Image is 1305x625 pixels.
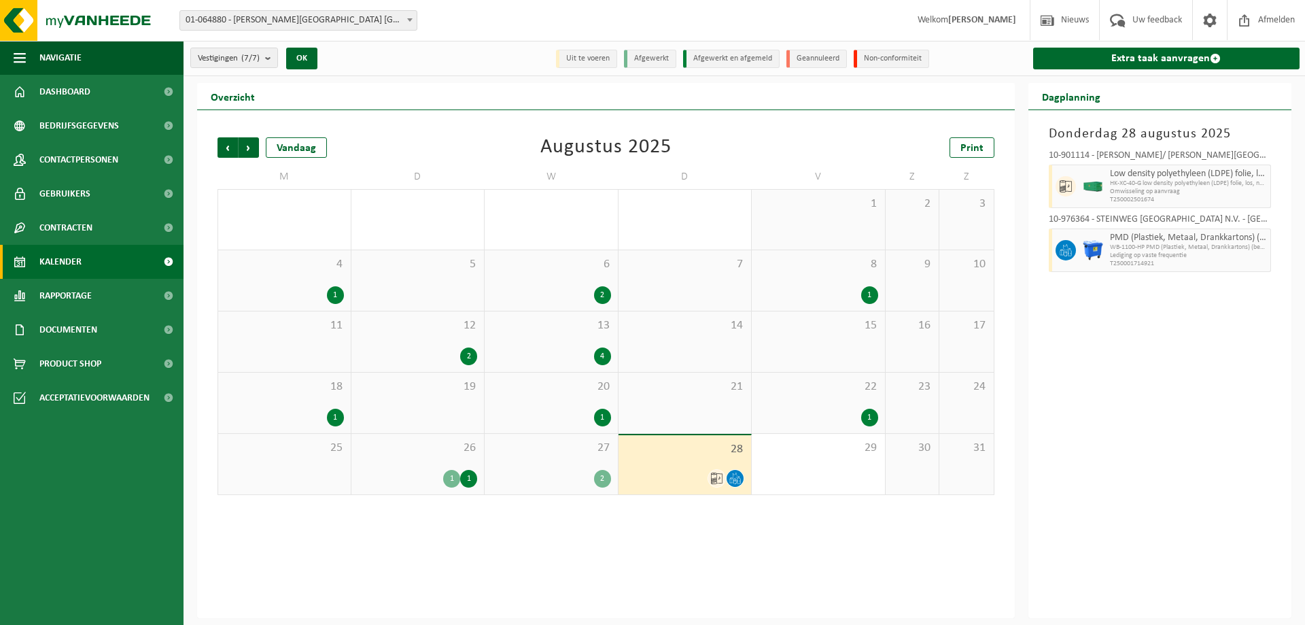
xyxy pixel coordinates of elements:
span: 18 [225,379,344,394]
span: 3 [946,197,986,212]
span: 01-064880 - C. STEINWEG BELGIUM - ANTWERPEN [179,10,417,31]
div: Vandaag [266,137,327,158]
span: 8 [759,257,878,272]
span: Documenten [39,313,97,347]
td: M [217,165,351,189]
span: 30 [892,441,933,456]
span: Gebruikers [39,177,90,211]
div: 10-901114 - [PERSON_NAME]/ [PERSON_NAME][GEOGRAPHIC_DATA] - [GEOGRAPHIC_DATA] [1049,151,1272,165]
li: Afgewerkt [624,50,676,68]
span: 23 [892,379,933,394]
div: 1 [327,409,344,426]
div: 2 [460,348,477,365]
span: Dashboard [39,75,90,109]
span: Bedrijfsgegevens [39,109,119,143]
span: WB-1100-HP PMD (Plastiek, Metaal, Drankkartons) (bedrijven) [1110,243,1268,252]
span: 12 [358,318,478,333]
strong: [PERSON_NAME] [948,15,1016,25]
span: 5 [358,257,478,272]
span: 4 [225,257,344,272]
span: 10 [946,257,986,272]
span: 01-064880 - C. STEINWEG BELGIUM - ANTWERPEN [180,11,417,30]
span: 22 [759,379,878,394]
span: Volgende [239,137,259,158]
img: HK-XC-40-GN-00 [1083,182,1103,192]
h2: Overzicht [197,83,268,109]
div: 2 [594,286,611,304]
a: Extra taak aanvragen [1033,48,1300,69]
div: 1 [861,286,878,304]
div: 1 [443,470,460,488]
span: 13 [491,318,611,333]
li: Uit te voeren [556,50,617,68]
span: PMD (Plastiek, Metaal, Drankkartons) (bedrijven) [1110,233,1268,243]
span: 25 [225,441,344,456]
li: Non-conformiteit [854,50,929,68]
span: Acceptatievoorwaarden [39,381,150,415]
span: HK-XC-40-G low density polyethyleen (LDPE) folie, los, natur [1110,180,1268,188]
span: 24 [946,379,986,394]
span: 26 [358,441,478,456]
span: T250001714921 [1110,260,1268,268]
img: WB-1100-HPE-BE-04 [1083,240,1103,260]
span: Contactpersonen [39,143,118,177]
span: Navigatie [39,41,82,75]
span: T250002501674 [1110,196,1268,204]
div: 1 [460,470,477,488]
td: W [485,165,619,189]
span: 20 [491,379,611,394]
span: 7 [625,257,745,272]
span: 29 [759,441,878,456]
td: D [619,165,752,189]
button: OK [286,48,317,69]
span: Low density polyethyleen (LDPE) folie, los, naturel [1110,169,1268,180]
a: Print [950,137,994,158]
div: 10-976364 - STEINWEG [GEOGRAPHIC_DATA] N.V. - [GEOGRAPHIC_DATA] [1049,215,1272,229]
span: Kalender [39,245,82,279]
span: 28 [625,442,745,457]
span: 16 [892,318,933,333]
li: Geannuleerd [786,50,847,68]
div: Augustus 2025 [540,137,672,158]
span: 11 [225,318,344,333]
li: Afgewerkt en afgemeld [683,50,780,68]
span: 2 [892,197,933,212]
span: 15 [759,318,878,333]
span: 17 [946,318,986,333]
td: V [752,165,886,189]
div: 2 [594,470,611,488]
span: 31 [946,441,986,456]
span: 21 [625,379,745,394]
h2: Dagplanning [1028,83,1114,109]
span: 27 [491,441,611,456]
span: Vestigingen [198,48,260,69]
span: 1 [759,197,878,212]
span: Rapportage [39,279,92,313]
div: 4 [594,348,611,365]
count: (7/7) [241,54,260,63]
td: Z [886,165,940,189]
div: 1 [861,409,878,426]
button: Vestigingen(7/7) [190,48,278,68]
div: 1 [594,409,611,426]
span: Vorige [217,137,238,158]
span: Print [960,143,984,154]
span: 6 [491,257,611,272]
span: 19 [358,379,478,394]
span: Lediging op vaste frequentie [1110,252,1268,260]
td: D [351,165,485,189]
h3: Donderdag 28 augustus 2025 [1049,124,1272,144]
span: Contracten [39,211,92,245]
span: 14 [625,318,745,333]
div: 1 [327,286,344,304]
span: Omwisseling op aanvraag [1110,188,1268,196]
td: Z [939,165,994,189]
span: Product Shop [39,347,101,381]
span: 9 [892,257,933,272]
